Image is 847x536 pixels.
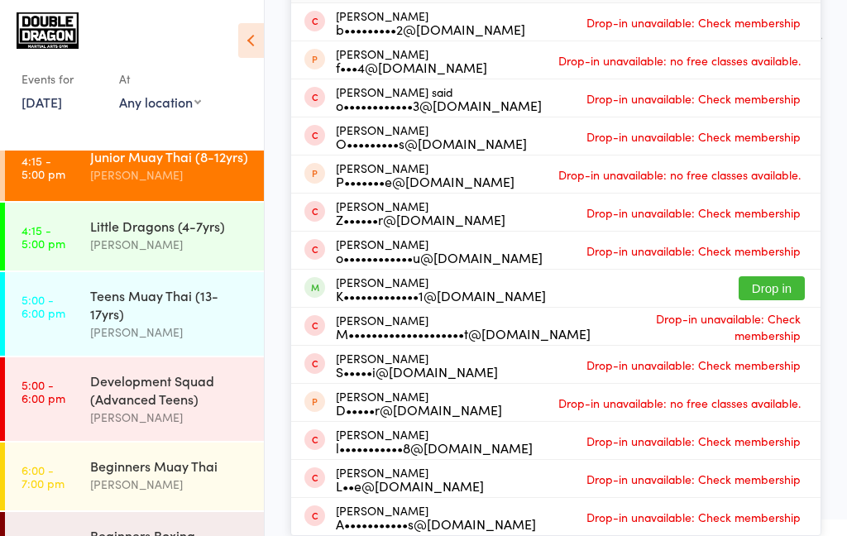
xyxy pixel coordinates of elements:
span: Drop-in unavailable: Check membership [582,238,805,263]
div: [PERSON_NAME] [336,352,498,378]
div: [PERSON_NAME] [90,408,250,427]
a: 5:00 -6:00 pmTeens Muay Thai (13-17yrs)[PERSON_NAME] [5,272,264,356]
div: [PERSON_NAME] [90,165,250,184]
div: [PERSON_NAME] [336,237,543,264]
div: Any location [119,93,201,111]
div: o••••••••••••3@[DOMAIN_NAME] [336,98,542,112]
div: K•••••••••••••1@[DOMAIN_NAME] [336,289,546,302]
a: 6:00 -7:00 pmBeginners Muay Thai[PERSON_NAME] [5,443,264,510]
a: 4:15 -5:00 pmJunior Muay Thai (8-12yrs)[PERSON_NAME] [5,133,264,201]
div: L••e@[DOMAIN_NAME] [336,479,484,492]
time: 4:15 - 5:00 pm [22,223,65,250]
span: Drop-in unavailable: Check membership [591,306,805,347]
div: O•••••••••s@[DOMAIN_NAME] [336,136,527,150]
div: [PERSON_NAME] [90,235,250,254]
span: Drop-in unavailable: Check membership [582,10,805,35]
div: b•••••••••2@[DOMAIN_NAME] [336,22,525,36]
div: [PERSON_NAME] [336,428,533,454]
div: [PERSON_NAME] said [336,85,542,112]
div: Little Dragons (4-7yrs) [90,217,250,235]
div: [PERSON_NAME] [336,47,487,74]
div: D•••••r@[DOMAIN_NAME] [336,403,502,416]
time: 4:15 - 5:00 pm [22,154,65,180]
span: Drop-in unavailable: Check membership [582,467,805,491]
div: Beginners Muay Thai [90,457,250,475]
div: [PERSON_NAME] [90,323,250,342]
time: 5:00 - 6:00 pm [22,378,65,404]
div: l•••••••••••8@[DOMAIN_NAME] [336,441,533,454]
div: [PERSON_NAME] [336,504,536,530]
div: [PERSON_NAME] [336,313,591,340]
span: Drop-in unavailable: Check membership [582,124,805,149]
span: Drop-in unavailable: Check membership [582,200,805,225]
div: f•••4@[DOMAIN_NAME] [336,60,487,74]
div: S•••••i@[DOMAIN_NAME] [336,365,498,378]
span: Drop-in unavailable: no free classes available. [554,162,805,187]
div: [PERSON_NAME] [90,475,250,494]
div: [PERSON_NAME] [336,275,546,302]
span: Drop-in unavailable: Check membership [582,505,805,529]
div: Development Squad (Advanced Teens) [90,371,250,408]
div: [PERSON_NAME] [336,466,484,492]
div: [PERSON_NAME] [336,123,527,150]
button: Drop in [739,276,805,300]
div: P•••••••e@[DOMAIN_NAME] [336,175,514,188]
span: Drop-in unavailable: no free classes available. [554,48,805,73]
div: M••••••••••••••••••••t@[DOMAIN_NAME] [336,327,591,340]
a: 5:00 -6:00 pmDevelopment Squad (Advanced Teens)[PERSON_NAME] [5,357,264,441]
div: [PERSON_NAME] [336,199,505,226]
div: Teens Muay Thai (13-17yrs) [90,286,250,323]
a: 4:15 -5:00 pmLittle Dragons (4-7yrs)[PERSON_NAME] [5,203,264,270]
div: [PERSON_NAME] [336,9,525,36]
time: 6:00 - 7:00 pm [22,463,65,490]
div: [PERSON_NAME] [336,390,502,416]
div: A•••••••••••s@[DOMAIN_NAME] [336,517,536,530]
span: Drop-in unavailable: no free classes available. [554,390,805,415]
div: At [119,65,201,93]
div: Junior Muay Thai (8-12yrs) [90,147,250,165]
div: Events for [22,65,103,93]
span: Drop-in unavailable: Check membership [582,428,805,453]
div: [PERSON_NAME] [336,161,514,188]
div: o••••••••••••u@[DOMAIN_NAME] [336,251,543,264]
a: [DATE] [22,93,62,111]
span: Drop-in unavailable: Check membership [582,352,805,377]
span: Drop-in unavailable: Check membership [582,86,805,111]
img: Double Dragon Gym [17,12,79,49]
div: Z••••••r@[DOMAIN_NAME] [336,213,505,226]
time: 5:00 - 6:00 pm [22,293,65,319]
